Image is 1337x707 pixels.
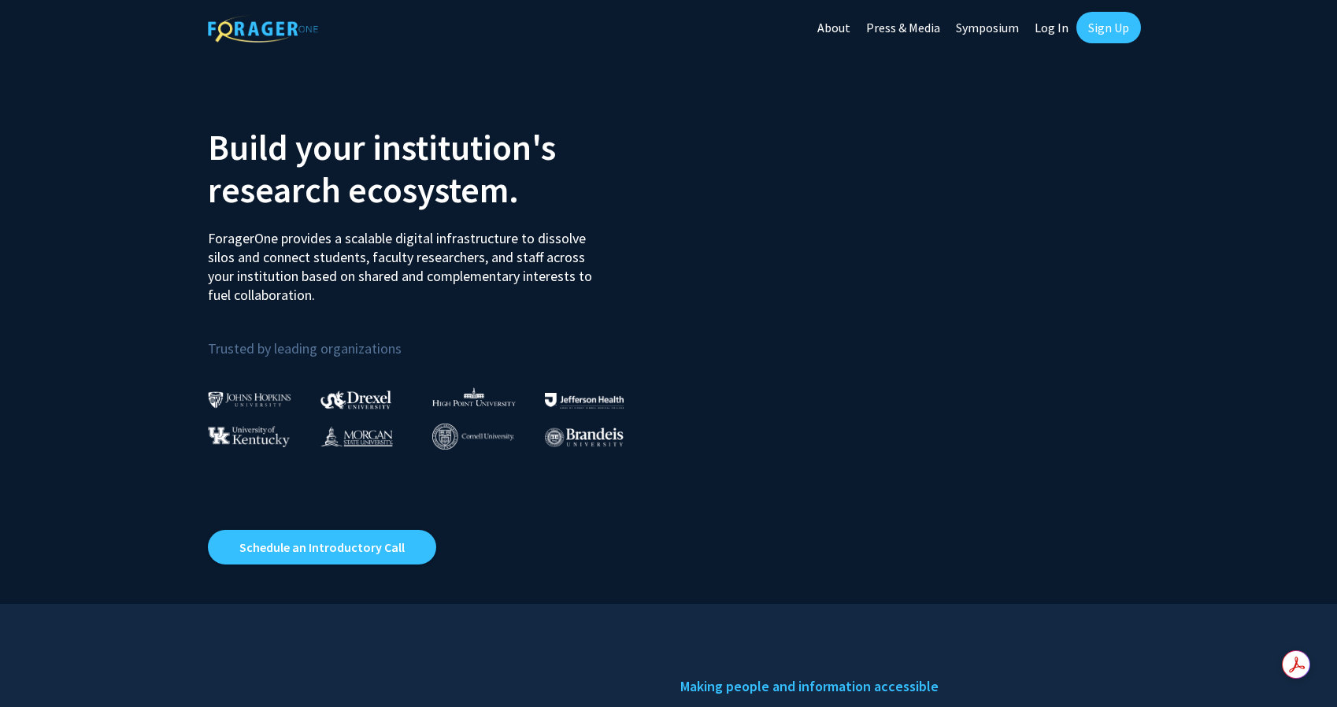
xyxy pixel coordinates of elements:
[1076,12,1141,43] a: Sign Up
[208,15,318,43] img: ForagerOne Logo
[208,317,657,361] p: Trusted by leading organizations
[320,391,391,409] img: Drexel University
[208,426,290,447] img: University of Kentucky
[432,387,516,406] img: High Point University
[208,126,657,211] h2: Build your institution's research ecosystem.
[208,217,603,305] p: ForagerOne provides a scalable digital infrastructure to dissolve silos and connect students, fac...
[320,426,393,446] img: Morgan State University
[208,530,436,564] a: Opens in a new tab
[545,393,624,408] img: Thomas Jefferson University
[680,675,1129,698] h5: Making people and information accessible
[545,428,624,447] img: Brandeis University
[208,391,291,408] img: Johns Hopkins University
[432,424,514,450] img: Cornell University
